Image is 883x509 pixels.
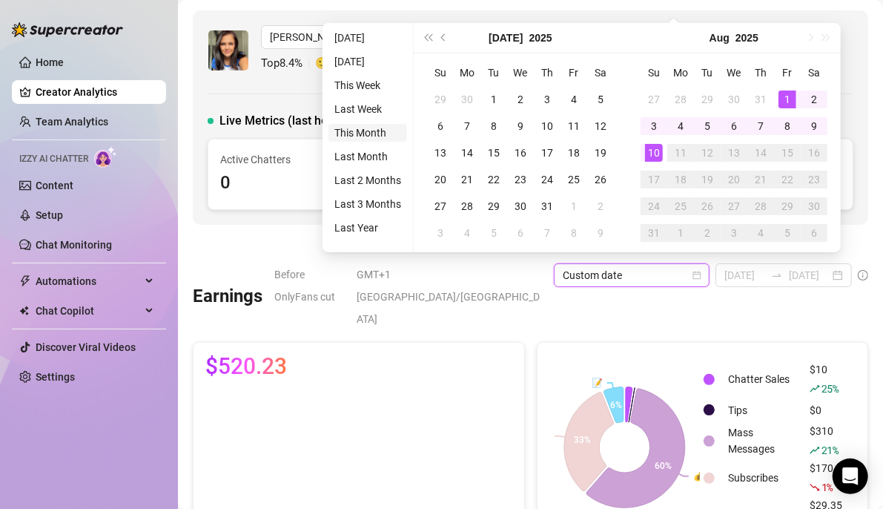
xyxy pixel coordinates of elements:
[220,169,403,197] div: 0
[641,139,667,166] td: 2025-08-10
[641,193,667,220] td: 2025-08-24
[219,112,343,130] span: Live Metrics (last hour)
[427,193,454,220] td: 2025-07-27
[667,86,694,113] td: 2025-07-28
[667,166,694,193] td: 2025-08-18
[512,171,529,188] div: 23
[710,23,730,53] button: Choose a month
[480,86,507,113] td: 2025-07-01
[36,239,112,251] a: Chat Monitoring
[458,224,476,242] div: 4
[771,269,783,281] span: swap-right
[458,117,476,135] div: 7
[431,91,449,108] div: 29
[565,171,583,188] div: 25
[725,91,743,108] div: 30
[801,220,827,246] td: 2025-09-06
[810,460,848,496] div: $170.88
[427,113,454,139] td: 2025-07-06
[778,144,796,162] div: 15
[721,220,747,246] td: 2025-09-03
[721,166,747,193] td: 2025-08-20
[261,55,315,73] span: Top 8.4 %
[645,171,663,188] div: 17
[778,117,796,135] div: 8
[507,166,534,193] td: 2025-07-23
[805,197,823,215] div: 30
[480,139,507,166] td: 2025-07-15
[778,91,796,108] div: 1
[771,269,783,281] span: to
[694,220,721,246] td: 2025-09-02
[507,86,534,113] td: 2025-07-02
[587,166,614,193] td: 2025-07-26
[778,171,796,188] div: 22
[427,166,454,193] td: 2025-07-20
[592,171,609,188] div: 26
[694,113,721,139] td: 2025-08-05
[722,398,802,421] td: Tips
[747,59,774,86] th: Th
[480,220,507,246] td: 2025-08-05
[458,171,476,188] div: 21
[560,220,587,246] td: 2025-08-08
[538,117,556,135] div: 10
[328,171,407,189] li: Last 2 Months
[427,86,454,113] td: 2025-06-29
[810,402,848,418] div: $0
[485,224,503,242] div: 5
[36,56,64,68] a: Home
[431,117,449,135] div: 6
[507,220,534,246] td: 2025-08-06
[19,306,29,316] img: Chat Copilot
[667,113,694,139] td: 2025-08-04
[591,377,602,388] text: 📝
[328,29,407,47] li: [DATE]
[431,171,449,188] div: 20
[667,139,694,166] td: 2025-08-11
[534,193,560,220] td: 2025-07-31
[480,113,507,139] td: 2025-07-08
[641,166,667,193] td: 2025-08-17
[534,86,560,113] td: 2025-07-03
[538,224,556,242] div: 7
[485,117,503,135] div: 8
[774,193,801,220] td: 2025-08-29
[36,180,73,191] a: Content
[833,459,868,494] div: Open Intercom Messenger
[801,193,827,220] td: 2025-08-30
[328,53,407,70] li: [DATE]
[645,197,663,215] div: 24
[538,91,556,108] div: 3
[747,113,774,139] td: 2025-08-07
[512,197,529,215] div: 30
[645,224,663,242] div: 31
[752,117,770,135] div: 7
[694,193,721,220] td: 2025-08-26
[485,171,503,188] div: 22
[560,59,587,86] th: Fr
[454,113,480,139] td: 2025-07-07
[752,171,770,188] div: 21
[667,193,694,220] td: 2025-08-25
[431,197,449,215] div: 27
[692,271,701,280] span: calendar
[725,117,743,135] div: 6
[821,381,839,395] span: 25 %
[667,59,694,86] th: Mo
[12,22,123,37] img: logo-BBDzfeDw.svg
[672,144,689,162] div: 11
[801,139,827,166] td: 2025-08-16
[810,482,820,493] span: fall
[801,166,827,193] td: 2025-08-23
[357,263,545,330] span: GMT+1 [GEOGRAPHIC_DATA]/[GEOGRAPHIC_DATA]
[805,144,823,162] div: 16
[721,113,747,139] td: 2025-08-06
[747,166,774,193] td: 2025-08-21
[805,224,823,242] div: 6
[724,267,765,283] input: Start date
[454,166,480,193] td: 2025-07-21
[538,197,556,215] div: 31
[436,23,452,53] button: Previous month (PageUp)
[560,193,587,220] td: 2025-08-01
